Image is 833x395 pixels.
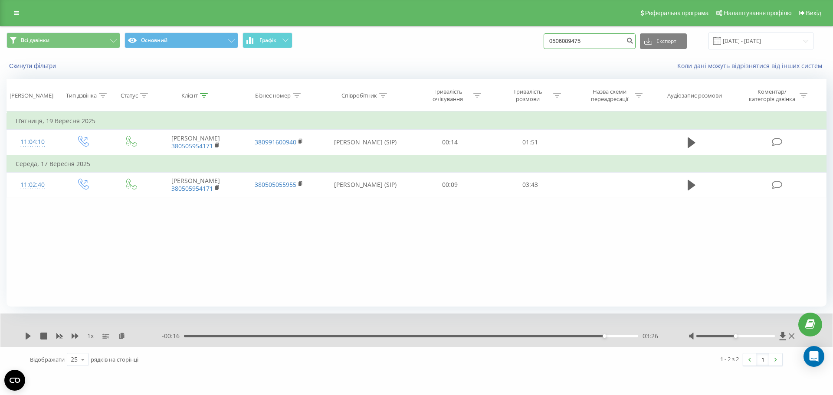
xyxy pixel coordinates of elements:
[171,142,213,150] a: 380505954171
[410,172,490,197] td: 00:09
[7,62,60,70] button: Скинути фільтри
[341,92,377,99] div: Співробітник
[154,172,237,197] td: [PERSON_NAME]
[162,332,184,340] span: - 00:16
[259,37,276,43] span: Графік
[181,92,198,99] div: Клієнт
[87,332,94,340] span: 1 x
[16,176,49,193] div: 11:02:40
[747,88,797,103] div: Коментар/категорія дзвінка
[645,10,709,16] span: Реферальна програма
[756,353,769,366] a: 1
[544,33,636,49] input: Пошук за номером
[667,92,722,99] div: Аудіозапис розмови
[505,88,551,103] div: Тривалість розмови
[171,184,213,193] a: 380505954171
[154,130,237,155] td: [PERSON_NAME]
[16,134,49,150] div: 11:04:10
[10,92,53,99] div: [PERSON_NAME]
[255,138,296,146] a: 380991600940
[724,10,791,16] span: Налаштування профілю
[7,33,120,48] button: Всі дзвінки
[121,92,138,99] div: Статус
[806,10,821,16] span: Вихід
[21,37,49,44] span: Всі дзвінки
[425,88,471,103] div: Тривалість очікування
[640,33,687,49] button: Експорт
[586,88,633,103] div: Назва схеми переадресації
[7,155,826,173] td: Середа, 17 Вересня 2025
[320,130,410,155] td: [PERSON_NAME] (SIP)
[720,355,739,363] div: 1 - 2 з 2
[243,33,292,48] button: Графік
[125,33,238,48] button: Основний
[255,92,291,99] div: Бізнес номер
[643,332,658,340] span: 03:26
[71,355,78,364] div: 25
[603,334,606,338] div: Accessibility label
[490,130,570,155] td: 01:51
[255,180,296,189] a: 380505055955
[91,356,138,363] span: рядків на сторінці
[66,92,97,99] div: Тип дзвінка
[410,130,490,155] td: 00:14
[320,172,410,197] td: [PERSON_NAME] (SIP)
[4,370,25,391] button: Open CMP widget
[803,346,824,367] div: Open Intercom Messenger
[677,62,826,70] a: Коли дані можуть відрізнятися вiд інших систем
[30,356,65,363] span: Відображати
[7,112,826,130] td: П’ятниця, 19 Вересня 2025
[734,334,737,338] div: Accessibility label
[490,172,570,197] td: 03:43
